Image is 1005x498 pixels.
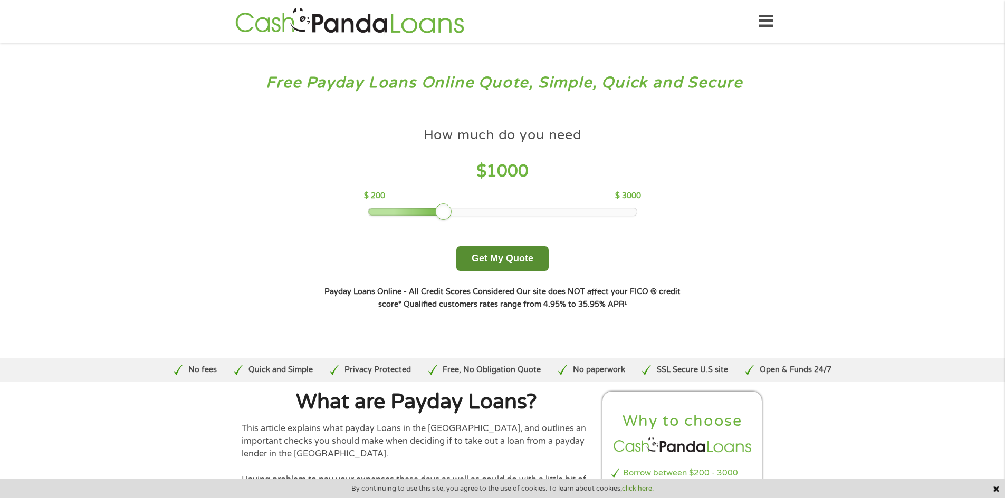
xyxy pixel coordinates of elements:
[364,161,641,182] h4: $
[657,364,728,376] p: SSL Secure U.S site
[424,126,582,144] h4: How much do you need
[622,484,654,493] a: click here.
[364,190,385,202] p: $ 200
[404,300,627,309] strong: Qualified customers rates range from 4.95% to 35.95% APR¹
[443,364,541,376] p: Free, No Obligation Quote
[242,422,592,461] p: This article explains what payday Loans in the [GEOGRAPHIC_DATA], and outlines an important check...
[615,190,641,202] p: $ 3000
[242,392,592,413] h1: What are Payday Loans?
[486,161,529,181] span: 1000
[351,485,654,492] span: By continuing to use this site, you agree to the use of cookies. To learn about cookies,
[573,364,625,376] p: No paperwork
[188,364,217,376] p: No fees
[232,6,467,36] img: GetLoanNow Logo
[760,364,831,376] p: Open & Funds 24/7
[324,287,514,296] strong: Payday Loans Online - All Credit Scores Considered
[31,73,975,93] h3: Free Payday Loans Online Quote, Simple, Quick and Secure
[611,467,754,479] li: Borrow between $200 - 3000
[611,412,754,431] h2: Why to choose
[344,364,411,376] p: Privacy Protected
[378,287,681,309] strong: Our site does NOT affect your FICO ® credit score*
[248,364,313,376] p: Quick and Simple
[456,246,549,271] button: Get My Quote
